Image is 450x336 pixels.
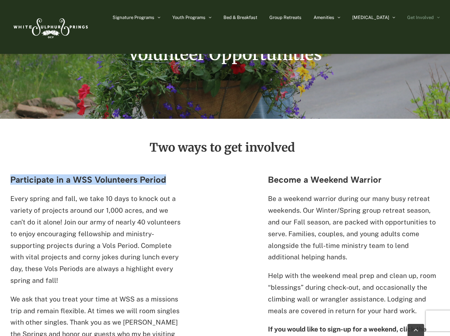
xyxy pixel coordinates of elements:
[10,11,90,43] img: White Sulphur Springs Logo
[172,15,205,20] span: Youth Programs
[268,175,440,184] h3: Become a Weekend Warrior
[128,44,322,65] span: Volunteer Opportunities
[269,15,301,20] span: Group Retreats
[407,15,434,20] span: Get Involved
[223,15,257,20] span: Bed & Breakfast
[268,270,440,317] p: Help with the weekend meal prep and clean up, room “blessings” during check-out, and occasionally...
[10,193,182,287] p: Every spring and fall, we take 10 days to knock out a variety of projects around our 1,000 acres,...
[268,193,440,263] p: Be a weekend warrior during our many busy retreat weekends. Our Winter/Spring group retreat seaso...
[113,15,154,20] span: Signature Programs
[314,15,334,20] span: Amenities
[10,175,182,184] h3: Participate in a WSS Volunteers Period
[352,15,389,20] span: [MEDICAL_DATA]
[10,141,434,154] h2: Two ways to get involved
